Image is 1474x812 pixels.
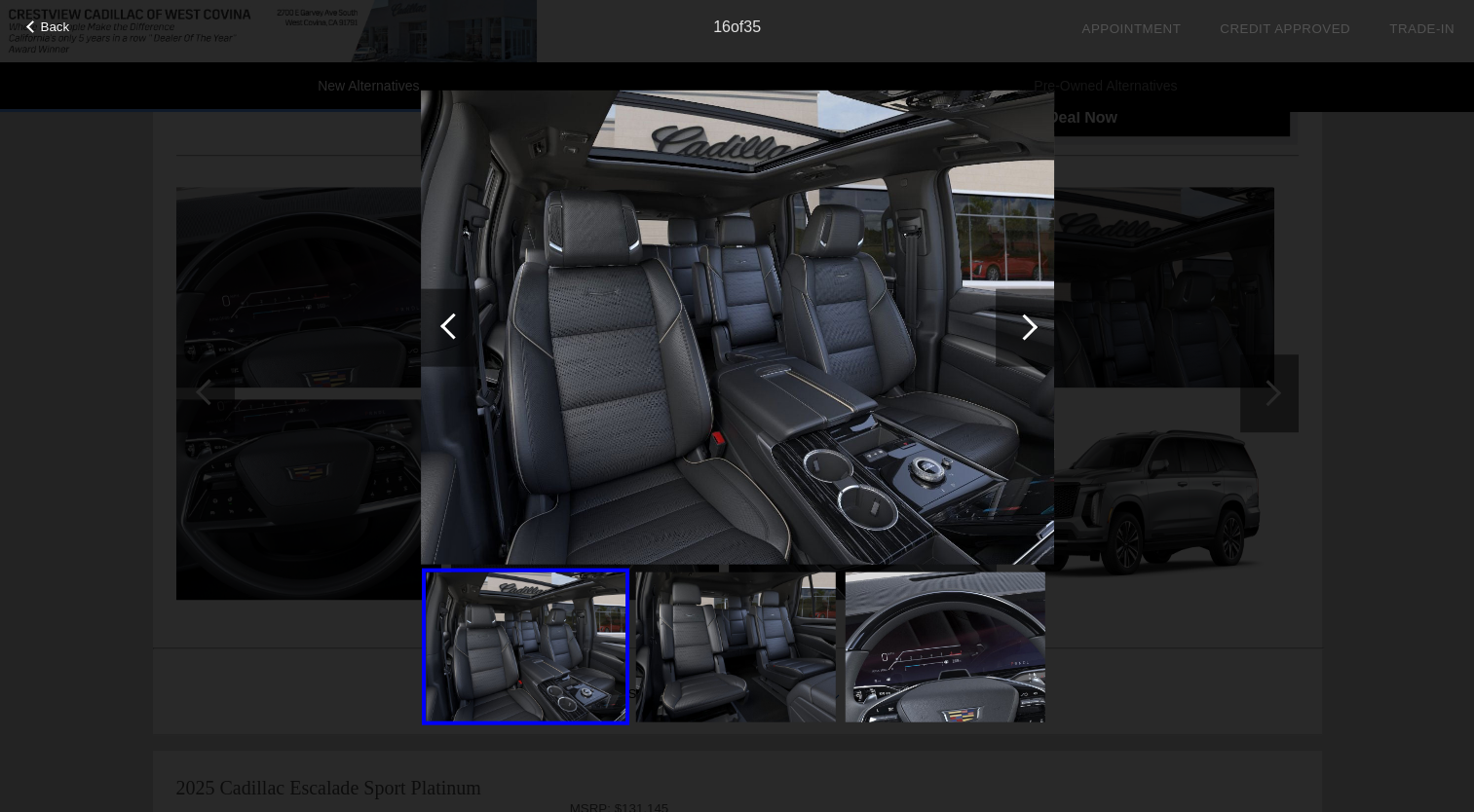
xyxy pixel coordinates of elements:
img: 16.jpg [421,90,1054,565]
span: Back [41,19,70,34]
span: 16 [713,18,731,35]
a: Trade-In [1389,21,1455,36]
a: Appointment [1081,21,1181,36]
span: 35 [743,18,761,35]
img: 18.jpg [845,572,1044,722]
a: Credit Approved [1220,21,1350,36]
img: 17.jpg [635,572,835,722]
